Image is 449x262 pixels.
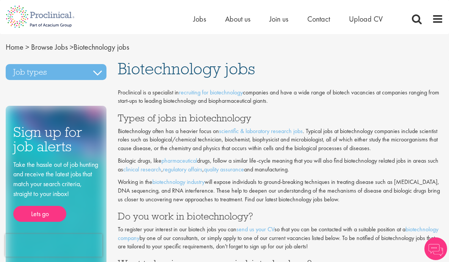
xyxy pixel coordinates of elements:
[193,14,206,24] a: Jobs
[6,64,106,80] h3: Job types
[225,14,250,24] a: About us
[118,88,443,106] p: Proclinical is a specialist in companies and have a wide range of biotech vacancies at companies ...
[13,125,99,154] h3: Sign up for job alerts
[163,165,202,173] a: regulatory affairs
[118,211,443,221] h3: Do you work in biotechnology?
[13,160,99,222] div: Take the hassle out of job hunting and receive the latest jobs that match your search criteria, s...
[6,42,129,52] span: Biotechnology jobs
[179,88,243,96] a: recruiting for biotechnology
[118,225,438,242] a: biotechnology company
[219,127,303,135] a: scientific & laboratory research jobs
[118,113,443,123] h3: Types of jobs in biotechnology
[152,178,205,186] a: biotechnology industry
[236,225,274,233] a: send us your CV
[307,14,330,24] a: Contact
[349,14,383,24] a: Upload CV
[25,42,29,52] span: >
[13,206,66,222] a: Lets go
[123,165,161,173] a: clinical research
[118,225,443,251] p: To register your interest in our biotech jobs you can so that you can be contacted with a suitabl...
[161,157,197,165] a: pharmaceutical
[204,165,244,173] a: quality assurance
[118,178,443,204] p: Working in the will expose individuals to ground-breaking techniques in treating disease such as ...
[6,42,23,52] a: breadcrumb link to Home
[424,237,447,260] img: Chatbot
[31,42,68,52] a: breadcrumb link to Browse Jobs
[5,234,102,257] iframe: reCAPTCHA
[70,42,74,52] span: >
[118,58,255,79] span: Biotechnology jobs
[118,157,443,174] p: Biologic drugs, like drugs, follow a similar life-cycle meaning that you will also find biotechno...
[269,14,288,24] a: Join us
